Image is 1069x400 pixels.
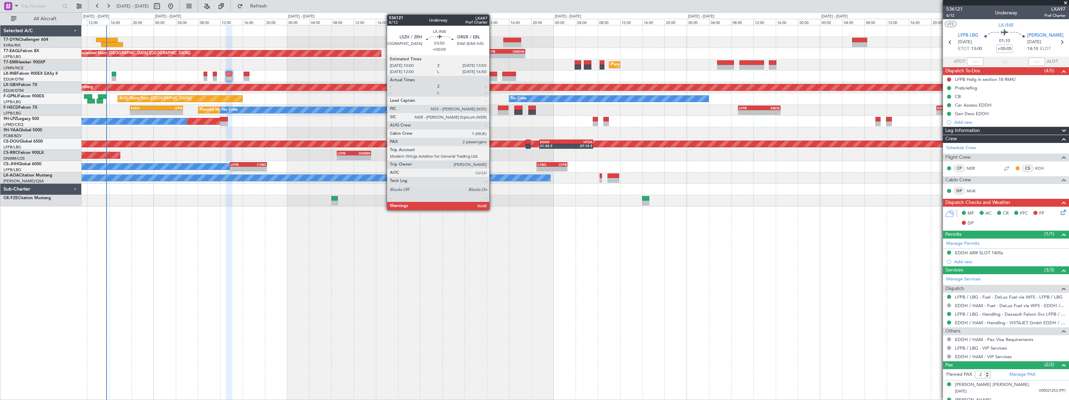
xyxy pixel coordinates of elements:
div: HTZA [566,140,593,144]
div: LFPB [739,106,759,110]
span: [DATE] [958,39,972,46]
div: [DATE] - [DATE] [155,14,181,20]
span: LFPB LBG [958,32,978,39]
div: - [759,110,780,114]
div: [DATE] - [DATE] [421,14,448,20]
span: OE-FZE [3,196,18,200]
span: [DATE] [1027,39,1041,46]
div: - [131,110,156,114]
div: Planned Maint [GEOGRAPHIC_DATA] ([GEOGRAPHIC_DATA]) [200,105,308,115]
button: UTC [945,21,957,27]
span: (3/3) [1044,266,1054,274]
div: EGKK [540,140,566,144]
a: EDDH / HAM - Handling - VISTAJET Gmbh EDDH / HAM [955,320,1066,326]
span: CS-DOU [3,140,20,144]
a: EDDH / HAM - Fuel - DeLux Fuel via WFS - EDDH / HAM [955,303,1066,308]
div: 16:00 [376,19,398,25]
div: 20:00 [531,19,554,25]
span: Flight Crew [945,154,971,161]
a: LFPB / LBG - VIP Services [955,345,1007,351]
div: No Crew [222,105,238,115]
div: Car Access EDDH [955,102,992,108]
a: LFPB/LBG [3,54,21,59]
a: Manage PAX [1009,371,1035,378]
span: Pref Charter [1044,13,1066,19]
span: [PERSON_NAME] [1027,32,1064,39]
div: - [487,54,506,58]
div: CYBG [537,162,552,167]
span: ETOT [958,46,969,52]
span: Pax [945,361,953,369]
a: FCBB/BZV [3,133,22,138]
span: Permits [945,231,961,239]
div: - [337,156,354,160]
span: 9H-YAA [3,128,19,132]
button: All Aircraft [8,13,74,24]
a: CS-DOUGlobal 6500 [3,140,43,144]
div: [DATE] - [DATE] [288,14,315,20]
div: 20:00 [132,19,154,25]
div: 04:00 [576,19,598,25]
span: ELDT [1040,46,1051,52]
span: LXA97 [1044,5,1066,13]
div: 08:00 [465,19,487,25]
div: LFPB [231,162,248,167]
button: Refresh [234,1,275,12]
div: - [354,156,370,160]
div: 00:00 [420,19,443,25]
div: KBOS [759,106,780,110]
a: F-HECDFalcon 7X [3,106,37,110]
span: Leg Information [945,127,980,135]
span: FP [1039,210,1044,217]
span: ALDT [1047,58,1058,65]
div: 20:00 [931,19,954,25]
div: - [739,110,759,114]
div: - [552,167,567,171]
a: CS-JHHGlobal 6000 [3,162,41,166]
a: KCH [1035,165,1050,171]
div: LFPB [337,151,354,155]
div: Gen Decs EDDH [955,111,989,117]
div: 16:00 [909,19,931,25]
a: LFMN/NCE [3,65,24,71]
a: EDLW/DTM [3,88,24,93]
span: Refresh [244,4,273,9]
span: F-GPNJ [3,94,18,98]
div: KSEA [131,106,156,110]
a: LFMD/CEQ [3,122,23,127]
div: DNMM [354,151,370,155]
div: 12:00 [354,19,376,25]
span: Dispatch To-Dos [945,67,980,75]
span: F-HECD [3,106,19,110]
span: 9H-LPZ [3,117,17,121]
span: T7-DYN [3,38,19,42]
span: [DATE] [955,389,967,394]
span: T7-EMI [3,60,17,64]
a: Manage Permits [946,240,980,247]
a: LX-GBHFalcon 7X [3,83,37,87]
div: [PERSON_NAME] [PERSON_NAME] [955,381,1029,388]
a: LFPB/LBG [3,99,21,105]
input: Trip Number [21,1,60,11]
a: CS-RRCFalcon 900LX [3,151,44,155]
div: 08:00 [198,19,221,25]
a: LFPB/LBG [3,145,21,150]
span: T7-EAGL [3,49,20,53]
div: LFPB [156,106,182,110]
div: - [506,54,525,58]
a: LFPB/LBG [3,111,21,116]
div: 08:00 [598,19,620,25]
a: F-GPNJFalcon 900EX [3,94,44,98]
div: 20:00 [398,19,420,25]
div: 16:00 [509,19,531,25]
a: LX-AOACitation Mustang [3,173,52,178]
span: CS-RRC [3,151,18,155]
span: FFC [1020,210,1028,217]
div: 04:00 [709,19,732,25]
a: LX-INBFalcon 900EX EASy II [3,72,58,76]
span: LX-AOA [3,173,19,178]
span: 13:00 [971,46,982,52]
div: 16:00 [776,19,798,25]
div: 04:00 [843,19,865,25]
div: Planned Maint [GEOGRAPHIC_DATA] [611,60,676,70]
